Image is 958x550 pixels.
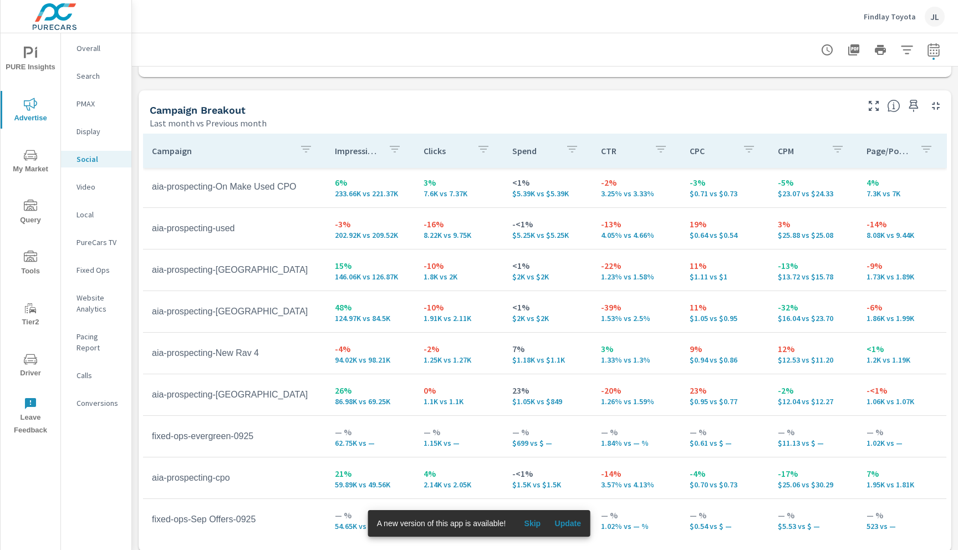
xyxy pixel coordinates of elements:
p: -3% [335,217,406,231]
p: -<1% [867,384,937,397]
p: 6% [335,176,406,189]
p: Social [77,154,123,165]
p: -4% [690,467,761,480]
button: Apply Filters [896,39,918,61]
p: 523 vs — [867,522,937,531]
p: $12.04 vs $12.27 [778,397,849,406]
p: -14% [867,217,937,231]
p: 3% [424,176,495,189]
p: $1.05 vs $0.95 [690,314,761,323]
span: Driver [4,353,57,380]
p: 1,947 vs 1,813 [867,480,937,489]
p: Spend [512,145,557,156]
div: Fixed Ops [61,262,131,278]
p: Fixed Ops [77,264,123,276]
p: 1,254 vs 1,274 [424,355,495,364]
p: 2,137 vs 2,047 [424,480,495,489]
p: 8,075 vs 9,441 [867,231,937,240]
p: 86,976 vs 69,249 [335,397,406,406]
p: Pacing Report [77,331,123,353]
button: Select Date Range [923,39,945,61]
p: 0% [424,384,495,397]
div: Calls [61,367,131,384]
p: $5,390 vs $5,385 [512,189,583,198]
button: "Export Report to PDF" [843,39,865,61]
p: 3% [778,217,849,231]
p: — % [778,425,849,439]
p: 146,062 vs 126,869 [335,272,406,281]
p: $699 vs $ — [512,439,583,447]
p: CPC [690,145,734,156]
p: $16.04 vs $23.70 [778,314,849,323]
p: $0.64 vs $0.54 [690,231,761,240]
div: Display [61,123,131,140]
p: $0.94 vs $0.86 [690,355,761,364]
p: -5% [778,176,849,189]
span: Query [4,200,57,227]
p: 21% [335,467,406,480]
td: aia-prospecting-On Make Used CPO [143,173,326,201]
div: Overall [61,40,131,57]
td: aia-prospecting-[GEOGRAPHIC_DATA] [143,298,326,325]
p: PureCars TV [77,237,123,248]
p: 233,664 vs 221,374 [335,189,406,198]
p: 48% [335,301,406,314]
p: 3.57% vs 4.13% [601,480,672,489]
p: -<1% [512,467,583,480]
div: Conversions [61,395,131,411]
span: A new version of this app is available! [377,519,506,528]
p: 8,215 vs 9,754 [424,231,495,240]
p: 12% [778,342,849,355]
p: — % [601,508,672,522]
p: -10% [424,301,495,314]
p: 7,298 vs 6,995 [867,189,937,198]
p: $1,178 vs $1,100 [512,355,583,364]
p: $0.54 vs $ — [690,522,761,531]
span: Advertise [4,98,57,125]
p: 11% [690,301,761,314]
span: This is a summary of Social performance results by campaign. Each column can be sorted. [887,99,900,113]
p: $25.06 vs $30.29 [778,480,849,489]
p: 202,924 vs 209,516 [335,231,406,240]
p: — % [335,425,406,439]
p: 26% [335,384,406,397]
p: 1,099 vs 1,099 [424,397,495,406]
p: $0.71 vs $0.73 [690,189,761,198]
p: <1% [512,176,583,189]
p: Conversions [77,398,123,409]
p: -20% [601,384,672,397]
p: — % [424,508,495,522]
p: — % [512,508,583,522]
p: $0.70 vs $0.73 [690,480,761,489]
p: 3% [601,342,672,355]
td: aia-prospecting-[GEOGRAPHIC_DATA] [143,381,326,409]
p: $1,501 vs $1,501 [512,480,583,489]
p: 124,971 vs 84,495 [335,314,406,323]
p: 7% [512,342,583,355]
p: $2,005 vs $2,003 [512,314,583,323]
div: nav menu [1,33,60,441]
p: 19% [690,217,761,231]
p: Clicks [424,145,468,156]
td: aia-prospecting-New Rav 4 [143,339,326,367]
p: PMAX [77,98,123,109]
p: -17% [778,467,849,480]
p: $0.95 vs $0.77 [690,397,761,406]
div: Video [61,179,131,195]
td: fixed-ops-Sep Offers-0925 [143,506,326,533]
p: — % [867,508,937,522]
span: PURE Insights [4,47,57,74]
p: -2% [424,342,495,355]
p: <1% [512,259,583,272]
p: 1.33% vs 1.3% [601,355,672,364]
p: -16% [424,217,495,231]
p: Calls [77,370,123,381]
p: Campaign [152,145,291,156]
td: aia-prospecting-cpo [143,464,326,492]
span: Tier2 [4,302,57,329]
div: PureCars TV [61,234,131,251]
p: — % [424,425,495,439]
p: 3.25% vs 3.33% [601,189,672,198]
p: $0.61 vs $ — [690,439,761,447]
p: 1.26% vs 1.59% [601,397,672,406]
